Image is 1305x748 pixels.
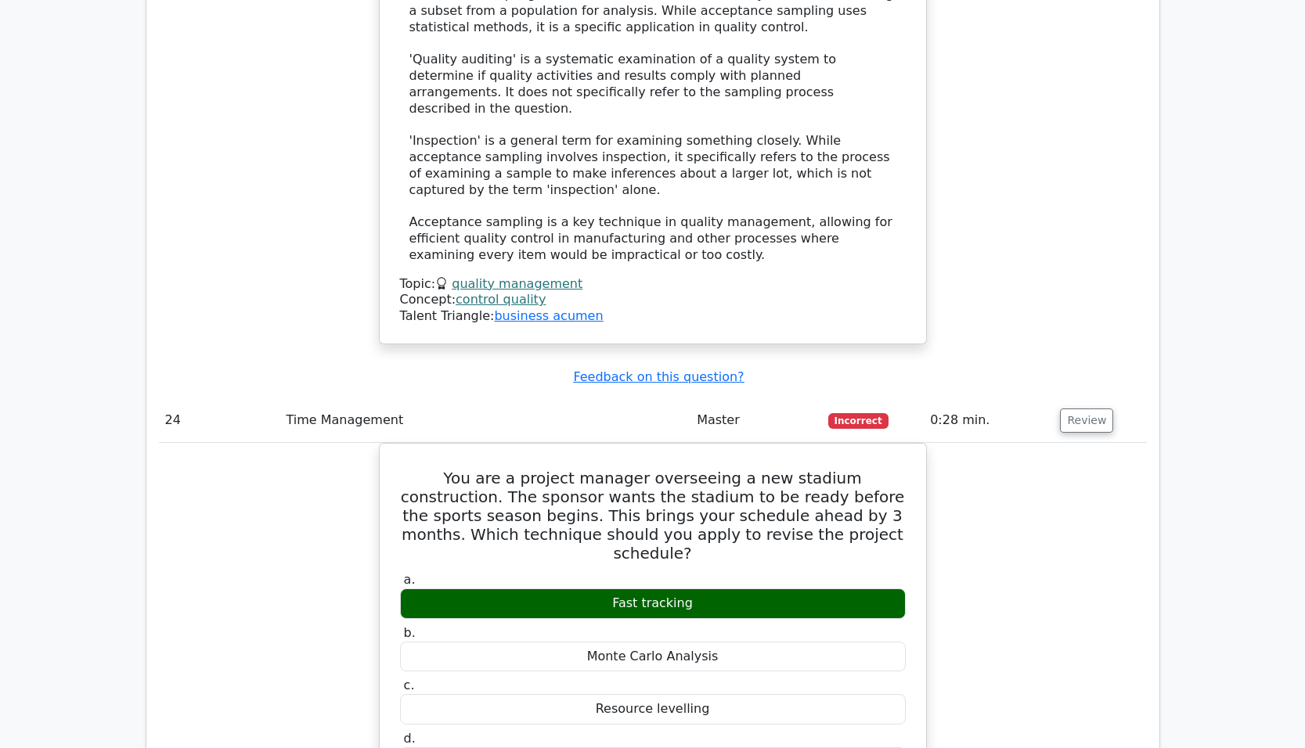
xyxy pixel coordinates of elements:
td: Time Management [280,398,691,443]
a: Feedback on this question? [573,369,744,384]
span: Incorrect [828,413,889,429]
a: quality management [452,276,582,291]
a: business acumen [494,308,603,323]
td: Master [690,398,822,443]
a: control quality [456,292,546,307]
div: Talent Triangle: [400,276,906,325]
div: Resource levelling [400,694,906,725]
span: b. [404,625,416,640]
button: Review [1060,408,1113,433]
span: d. [404,731,416,746]
div: Topic: [400,276,906,293]
div: Monte Carlo Analysis [400,642,906,672]
td: 0:28 min. [924,398,1054,443]
span: a. [404,572,416,587]
td: 24 [159,398,280,443]
h5: You are a project manager overseeing a new stadium construction. The sponsor wants the stadium to... [398,469,907,563]
div: Fast tracking [400,588,906,619]
div: Concept: [400,292,906,308]
span: c. [404,678,415,692]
